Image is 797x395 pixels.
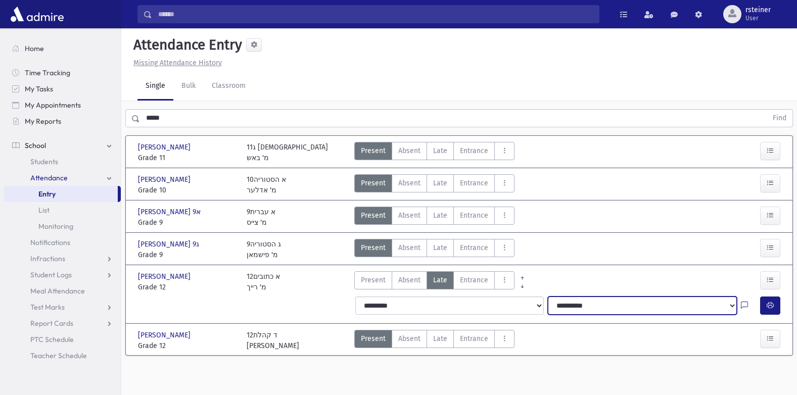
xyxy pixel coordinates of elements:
[138,239,201,250] span: [PERSON_NAME] 9ג
[354,239,514,260] div: AttTypes
[138,330,193,340] span: [PERSON_NAME]
[4,299,121,315] a: Test Marks
[4,65,121,81] a: Time Tracking
[433,242,447,253] span: Late
[247,271,280,292] div: 12א כתובים מ' רייך
[4,218,121,234] a: Monitoring
[767,110,792,127] button: Find
[138,207,203,217] span: [PERSON_NAME] 9א
[138,340,237,351] span: Grade 12
[38,206,50,215] span: List
[30,335,74,344] span: PTC Schedule
[30,303,65,312] span: Test Marks
[398,145,420,156] span: Absent
[361,242,386,253] span: Present
[173,72,204,101] a: Bulk
[4,113,121,129] a: My Reports
[433,178,447,188] span: Late
[30,319,73,328] span: Report Cards
[129,59,222,67] a: Missing Attendance History
[361,145,386,156] span: Present
[433,275,447,285] span: Late
[745,14,771,22] span: User
[4,234,121,251] a: Notifications
[4,283,121,299] a: Meal Attendance
[460,145,488,156] span: Entrance
[4,251,121,267] a: Infractions
[460,178,488,188] span: Entrance
[460,275,488,285] span: Entrance
[138,174,193,185] span: [PERSON_NAME]
[30,270,72,279] span: Student Logs
[433,145,447,156] span: Late
[354,142,514,163] div: AttTypes
[138,185,237,195] span: Grade 10
[138,282,237,292] span: Grade 12
[247,239,281,260] div: 9ג הסטוריה מ' פישמאן
[433,333,447,344] span: Late
[361,178,386,188] span: Present
[398,242,420,253] span: Absent
[247,174,286,195] div: 10א הסטוריה מ' אדלער
[4,186,118,202] a: Entry
[25,68,70,77] span: Time Tracking
[30,157,58,166] span: Students
[398,275,420,285] span: Absent
[361,333,386,344] span: Present
[354,207,514,228] div: AttTypes
[361,210,386,221] span: Present
[4,137,121,154] a: School
[138,142,193,153] span: [PERSON_NAME]
[138,217,237,228] span: Grade 9
[138,153,237,163] span: Grade 11
[361,275,386,285] span: Present
[247,142,328,163] div: 11ג [DEMOGRAPHIC_DATA] מ' באש
[460,242,488,253] span: Entrance
[25,117,61,126] span: My Reports
[30,238,70,247] span: Notifications
[129,36,242,54] h5: Attendance Entry
[354,174,514,195] div: AttTypes
[152,5,599,23] input: Search
[30,286,85,295] span: Meal Attendance
[30,173,68,182] span: Attendance
[25,141,46,150] span: School
[4,331,121,348] a: PTC Schedule
[137,72,173,101] a: Single
[138,250,237,260] span: Grade 9
[25,101,81,110] span: My Appointments
[460,333,488,344] span: Entrance
[4,267,121,283] a: Student Logs
[4,348,121,364] a: Teacher Schedule
[247,207,275,228] div: 9א עברית מ' צייס
[4,40,121,57] a: Home
[4,170,121,186] a: Attendance
[25,44,44,53] span: Home
[4,202,121,218] a: List
[133,59,222,67] u: Missing Attendance History
[4,315,121,331] a: Report Cards
[398,210,420,221] span: Absent
[38,222,73,231] span: Monitoring
[354,271,514,292] div: AttTypes
[4,81,121,97] a: My Tasks
[25,84,53,93] span: My Tasks
[8,4,66,24] img: AdmirePro
[138,271,193,282] span: [PERSON_NAME]
[30,351,87,360] span: Teacher Schedule
[4,97,121,113] a: My Appointments
[354,330,514,351] div: AttTypes
[204,72,254,101] a: Classroom
[745,6,771,14] span: rsteiner
[398,333,420,344] span: Absent
[30,254,65,263] span: Infractions
[38,189,56,199] span: Entry
[247,330,299,351] div: 12ד קהלת [PERSON_NAME]
[398,178,420,188] span: Absent
[433,210,447,221] span: Late
[4,154,121,170] a: Students
[460,210,488,221] span: Entrance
